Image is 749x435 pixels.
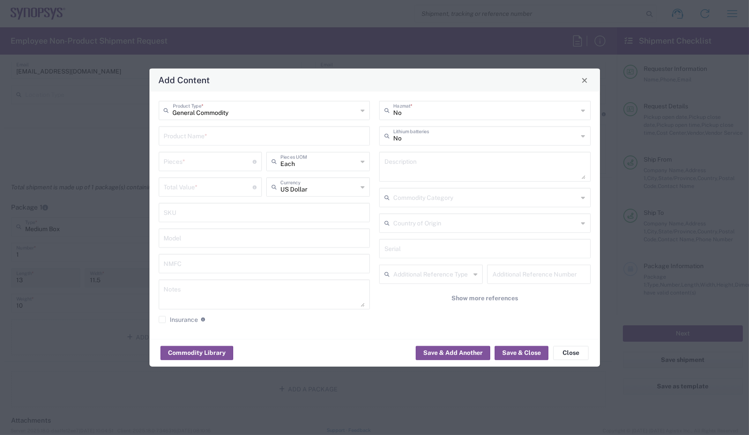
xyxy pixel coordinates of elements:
h4: Add Content [158,74,210,86]
button: Save & Close [495,346,548,360]
span: Show more references [451,294,518,302]
button: Save & Add Another [416,346,490,360]
label: Insurance [159,316,198,323]
button: Close [578,74,591,86]
button: Commodity Library [160,346,233,360]
button: Close [553,346,589,360]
